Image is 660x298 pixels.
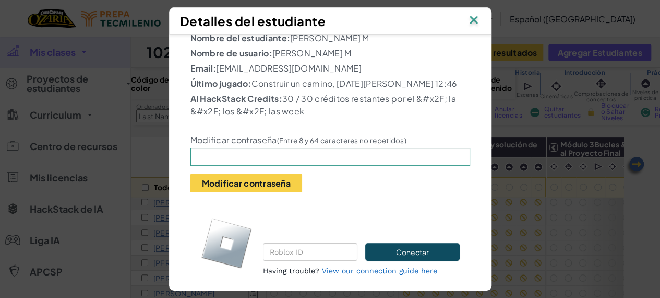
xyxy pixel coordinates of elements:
[277,136,406,145] small: (Entre 8 y 64 caracteres no repetidos)
[190,32,470,44] p: [PERSON_NAME] M
[190,62,470,75] p: [EMAIL_ADDRESS][DOMAIN_NAME]
[190,93,470,118] p: 30 / 30 créditos restantes por el &#x2F; la &#x2F; los &#x2F; las week
[263,211,460,236] p: Connect the student's CodeCombat and Roblox accounts.
[190,174,302,192] button: Modificar contraseña
[190,48,272,59] b: Nombre de usuario:
[190,47,470,60] p: [PERSON_NAME] M
[322,267,437,275] a: View our connection guide here
[190,32,291,43] b: Nombre del estudiante:
[190,135,406,145] label: Modificar contraseña
[190,63,217,74] b: Email:
[201,217,253,269] img: roblox-logo.svg
[263,267,319,275] span: Having trouble?
[190,77,470,90] p: Construir un camino, [DATE][PERSON_NAME] 12:46
[190,93,282,104] b: AI HackStack Credits:
[263,243,357,261] input: Roblox ID
[365,243,459,261] button: Conectar
[190,78,251,89] b: Último jugado:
